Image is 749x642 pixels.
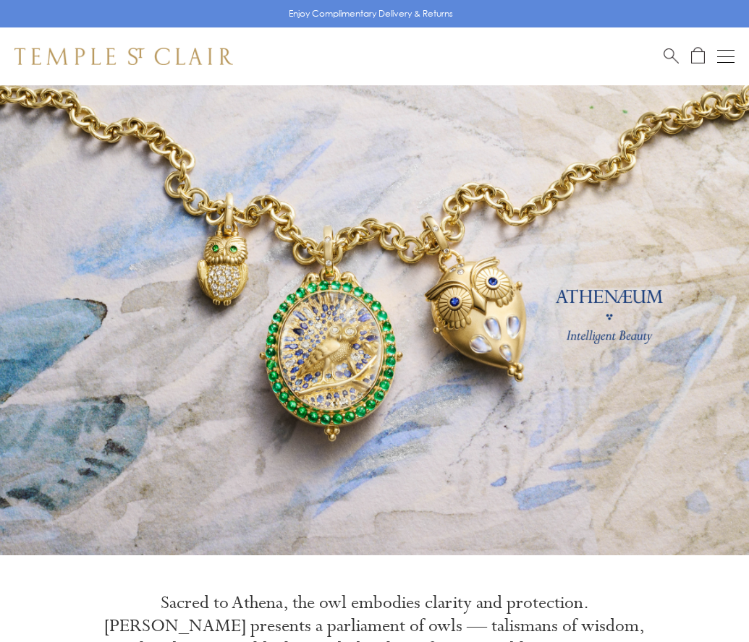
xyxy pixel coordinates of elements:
a: Search [664,47,679,65]
img: Temple St. Clair [14,48,233,65]
p: Enjoy Complimentary Delivery & Returns [289,7,453,21]
button: Open navigation [717,48,735,65]
a: Open Shopping Bag [691,47,705,65]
